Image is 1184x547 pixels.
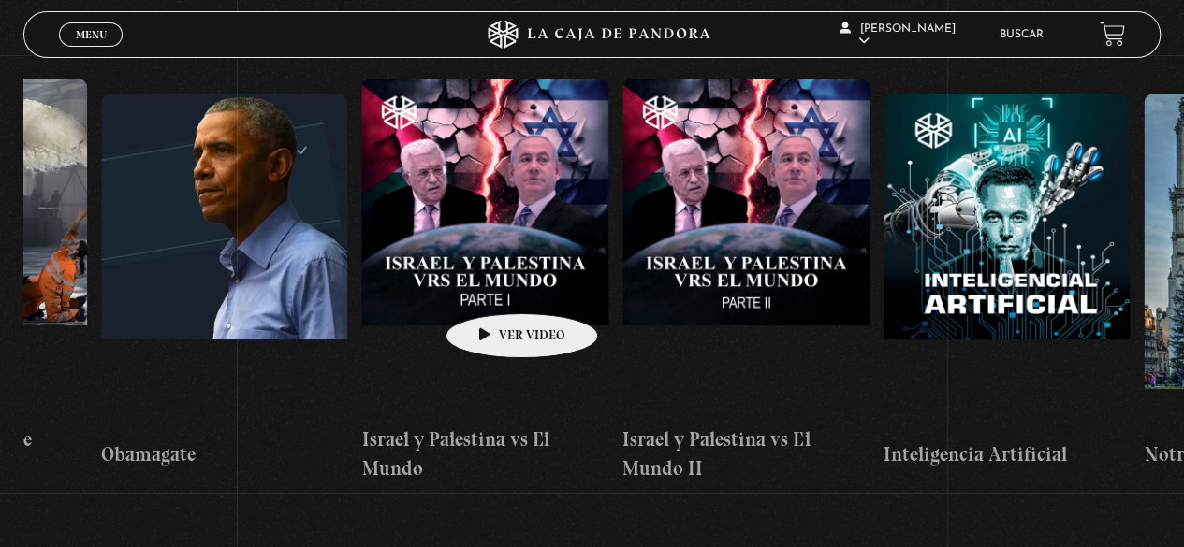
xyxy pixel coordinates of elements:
span: [PERSON_NAME] [840,23,956,47]
a: Israel y Palestina vs El Mundo II [622,64,870,498]
h4: Israel y Palestina vs El Mundo [361,425,608,483]
span: Menu [76,29,107,40]
h4: Israel y Palestina vs El Mundo II [622,425,870,483]
span: Cerrar [69,44,113,57]
h4: Obamagate [101,439,348,469]
a: Buscar [1000,29,1044,40]
button: Previous [23,17,56,50]
a: Inteligencia Artificial [884,64,1131,498]
a: Israel y Palestina vs El Mundo [361,64,608,498]
a: Obamagate [101,64,348,498]
a: View your shopping cart [1100,22,1125,47]
h4: Inteligencia Artificial [884,439,1131,469]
